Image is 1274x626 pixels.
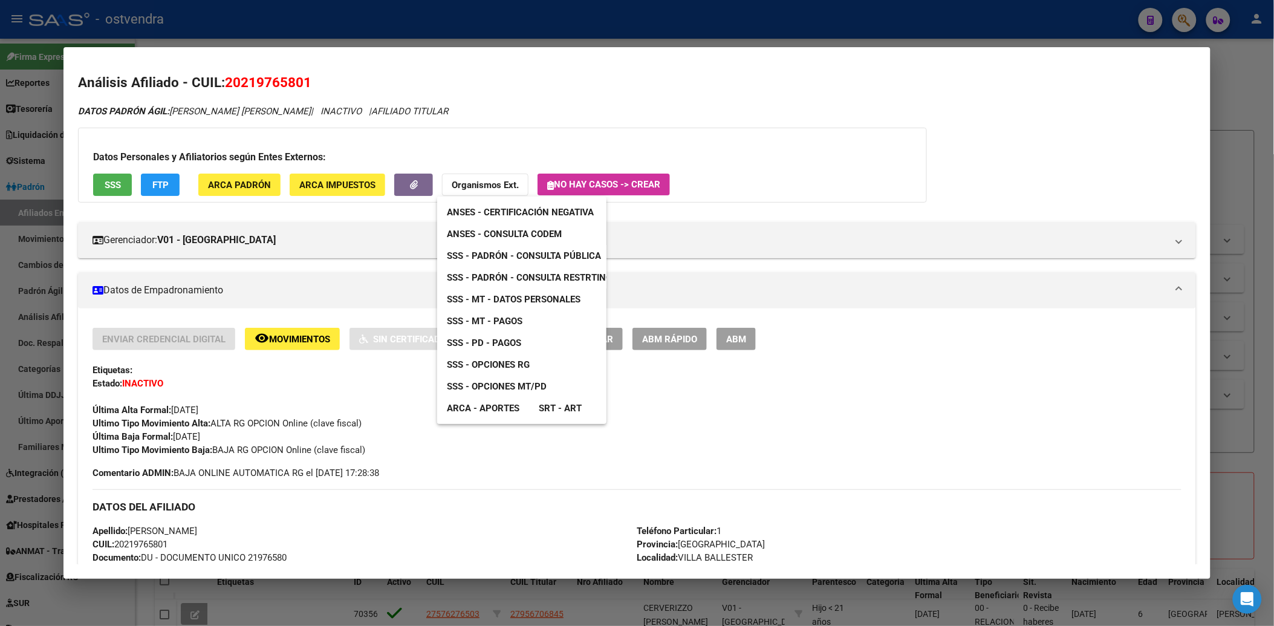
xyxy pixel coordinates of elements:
[437,223,571,245] a: ANSES - Consulta CODEM
[437,245,611,267] a: SSS - Padrón - Consulta Pública
[447,250,601,261] span: SSS - Padrón - Consulta Pública
[1233,585,1262,614] div: Open Intercom Messenger
[529,397,591,419] a: SRT - ART
[447,207,594,218] span: ANSES - Certificación Negativa
[447,316,522,327] span: SSS - MT - Pagos
[437,267,636,289] a: SSS - Padrón - Consulta Restrtingida
[437,310,532,332] a: SSS - MT - Pagos
[437,332,531,354] a: SSS - PD - Pagos
[447,229,562,240] span: ANSES - Consulta CODEM
[447,359,530,370] span: SSS - Opciones RG
[437,376,556,397] a: SSS - Opciones MT/PD
[437,289,590,310] a: SSS - MT - Datos Personales
[437,201,603,223] a: ANSES - Certificación Negativa
[437,397,529,419] a: ARCA - Aportes
[447,272,626,283] span: SSS - Padrón - Consulta Restrtingida
[539,403,582,414] span: SRT - ART
[447,403,519,414] span: ARCA - Aportes
[447,294,580,305] span: SSS - MT - Datos Personales
[437,354,539,376] a: SSS - Opciones RG
[447,381,547,392] span: SSS - Opciones MT/PD
[447,337,521,348] span: SSS - PD - Pagos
